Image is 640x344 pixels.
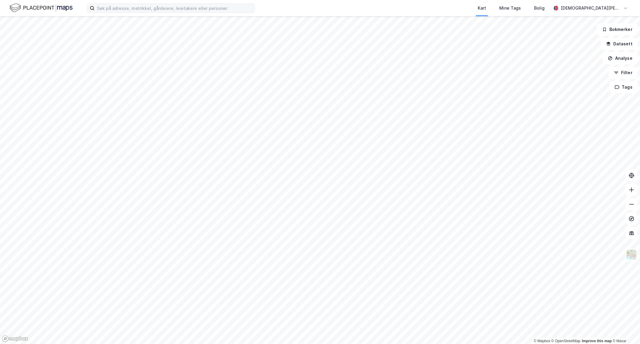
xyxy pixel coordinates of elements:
div: [DEMOGRAPHIC_DATA][PERSON_NAME] [561,5,621,12]
div: Kart [478,5,486,12]
div: Bolig [534,5,545,12]
div: Kontrollprogram for chat [610,315,640,344]
iframe: Chat Widget [610,315,640,344]
input: Søk på adresse, matrikkel, gårdeiere, leietakere eller personer [95,4,255,13]
div: Mine Tags [499,5,521,12]
img: logo.f888ab2527a4732fd821a326f86c7f29.svg [10,3,73,13]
